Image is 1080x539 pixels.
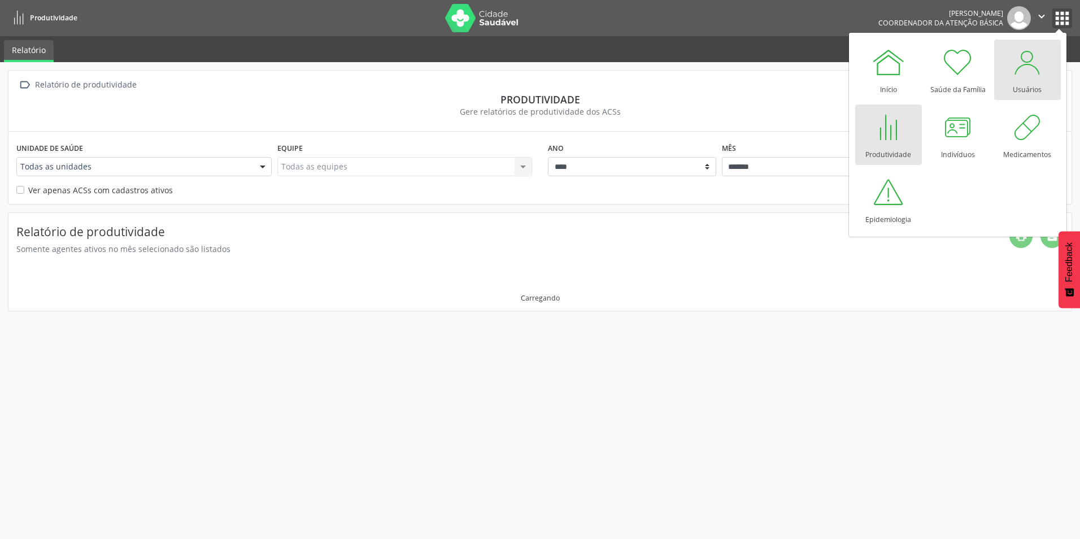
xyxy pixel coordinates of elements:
img: img [1007,6,1031,30]
div: Produtividade [16,93,1064,106]
div: Relatório de produtividade [33,77,138,93]
a:  Relatório de produtividade [16,77,138,93]
label: Mês [722,140,736,157]
a: Epidemiologia [855,169,922,230]
div: [PERSON_NAME] [878,8,1003,18]
button:  [1031,6,1052,30]
a: Indivíduos [925,105,991,165]
div: Somente agentes ativos no mês selecionado são listados [16,243,1009,255]
a: Produtividade [8,8,77,27]
a: Usuários [994,40,1061,100]
label: Unidade de saúde [16,140,83,157]
label: Ver apenas ACSs com cadastros ativos [28,184,173,196]
a: Saúde da Família [925,40,991,100]
span: Feedback [1064,242,1074,282]
h4: Relatório de produtividade [16,225,1009,239]
span: Coordenador da Atenção Básica [878,18,1003,28]
button: apps [1052,8,1072,28]
label: Ano [548,140,564,157]
a: Início [855,40,922,100]
a: Relatório [4,40,54,62]
div: Carregando [521,293,560,303]
a: Produtividade [855,105,922,165]
span: Todas as unidades [20,161,249,172]
button: Feedback - Mostrar pesquisa [1059,231,1080,308]
i:  [1035,10,1048,23]
label: Equipe [277,140,303,157]
div: Gere relatórios de produtividade dos ACSs [16,106,1064,118]
span: Produtividade [30,13,77,23]
i:  [16,77,33,93]
a: Medicamentos [994,105,1061,165]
